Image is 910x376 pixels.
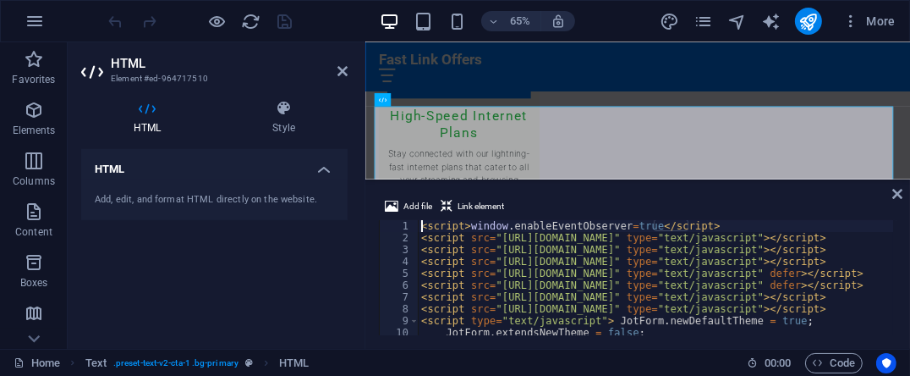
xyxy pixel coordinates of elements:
[382,196,435,217] button: Add file
[113,353,238,373] span: . preset-text-v2-cta-1 .bg-primary
[403,196,432,217] span: Add file
[727,11,748,31] button: navigator
[81,100,220,135] h4: HTML
[380,315,419,327] div: 9
[761,12,781,31] i: AI Writer
[836,8,902,35] button: More
[207,11,227,31] button: Click here to leave preview mode and continue editing
[551,14,566,29] i: On resize automatically adjust zoom level to fit chosen device.
[507,11,534,31] h6: 65%
[10,327,58,340] p: Accordion
[111,71,314,86] h3: Element #ed-964717510
[727,12,747,31] i: Navigator
[481,11,541,31] button: 65%
[747,353,792,373] h6: Session time
[380,232,419,244] div: 2
[279,353,309,373] span: Click to select. Double-click to edit
[842,13,896,30] span: More
[380,303,419,315] div: 8
[15,225,52,239] p: Content
[12,73,55,86] p: Favorites
[795,8,822,35] button: publish
[81,149,348,180] h4: HTML
[813,353,855,373] span: Code
[693,12,713,31] i: Pages (Ctrl+Alt+S)
[765,353,791,373] span: 00 00
[241,11,261,31] button: reload
[660,11,680,31] button: design
[85,353,107,373] span: Click to select. Double-click to edit
[380,268,419,279] div: 5
[111,56,348,71] h2: HTML
[95,193,334,207] div: Add, edit, and format HTML directly on the website.
[242,12,261,31] i: Reload page
[761,11,781,31] button: text_generator
[380,327,419,339] div: 10
[380,256,419,268] div: 4
[380,279,419,291] div: 6
[245,358,253,368] i: This element is a customizable preset
[220,100,348,135] h4: Style
[438,196,507,217] button: Link element
[13,124,56,137] p: Elements
[805,353,863,373] button: Code
[693,11,714,31] button: pages
[458,196,504,217] span: Link element
[798,12,818,31] i: Publish
[14,353,60,373] a: Click to cancel selection. Double-click to open Pages
[380,244,419,256] div: 3
[776,357,779,369] span: :
[380,291,419,303] div: 7
[13,174,55,188] p: Columns
[876,353,896,373] button: Usercentrics
[85,353,310,373] nav: breadcrumb
[380,220,419,232] div: 1
[660,12,679,31] i: Design (Ctrl+Alt+Y)
[20,276,48,290] p: Boxes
